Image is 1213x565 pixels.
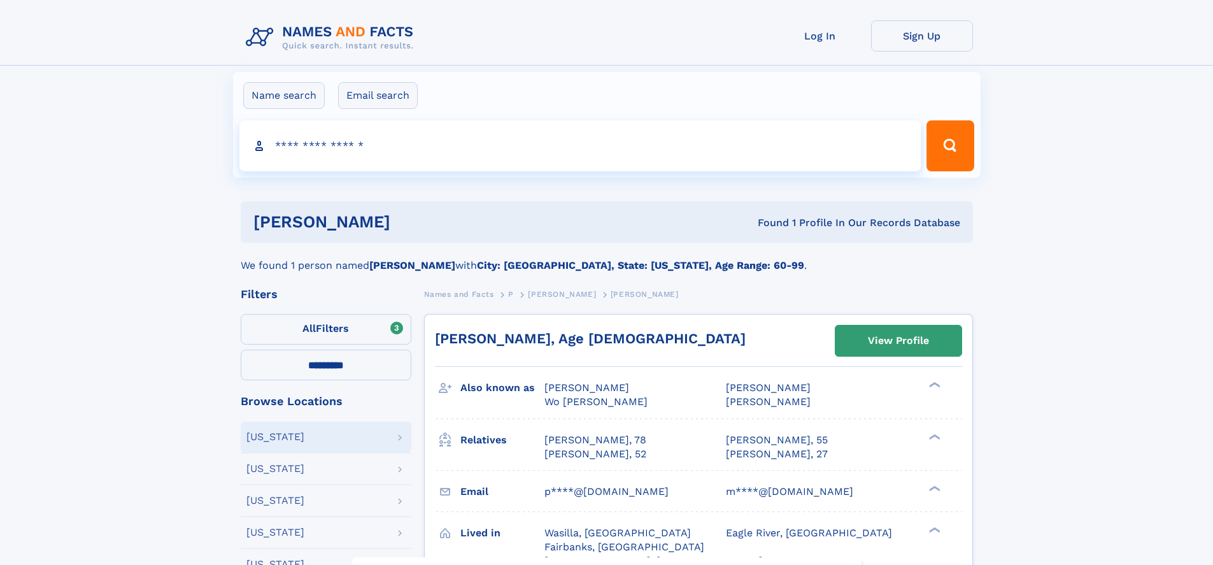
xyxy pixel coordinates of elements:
span: Eagle River, [GEOGRAPHIC_DATA] [726,527,892,539]
div: Found 1 Profile In Our Records Database [574,216,960,230]
div: [US_STATE] [246,464,304,474]
h1: [PERSON_NAME] [253,214,574,230]
div: [US_STATE] [246,527,304,538]
span: P [508,290,514,299]
a: [PERSON_NAME] [528,286,596,302]
span: Fairbanks, [GEOGRAPHIC_DATA] [544,541,704,553]
div: ❯ [926,381,941,389]
span: Wo [PERSON_NAME] [544,396,648,408]
div: ❯ [926,484,941,492]
div: ❯ [926,433,941,441]
h3: Lived in [460,522,544,544]
label: Filters [241,314,411,345]
div: View Profile [868,326,929,355]
input: search input [239,120,921,171]
span: [PERSON_NAME] [544,382,629,394]
a: [PERSON_NAME], 52 [544,447,646,461]
span: [PERSON_NAME] [726,382,811,394]
a: [PERSON_NAME], 55 [726,433,828,447]
a: [PERSON_NAME], 27 [726,447,828,461]
a: Log In [769,20,871,52]
h3: Email [460,481,544,503]
div: [US_STATE] [246,496,304,506]
div: [US_STATE] [246,432,304,442]
a: [PERSON_NAME], 78 [544,433,646,447]
a: [PERSON_NAME], Age [DEMOGRAPHIC_DATA] [435,331,746,347]
a: Names and Facts [424,286,494,302]
b: City: [GEOGRAPHIC_DATA], State: [US_STATE], Age Range: 60-99 [477,259,804,271]
a: View Profile [835,325,961,356]
span: Wasilla, [GEOGRAPHIC_DATA] [544,527,691,539]
img: Logo Names and Facts [241,20,424,55]
span: All [302,322,316,334]
b: [PERSON_NAME] [369,259,455,271]
div: We found 1 person named with . [241,243,973,273]
label: Email search [338,82,418,109]
span: [PERSON_NAME] [528,290,596,299]
div: Filters [241,289,411,300]
h3: Also known as [460,377,544,399]
button: Search Button [926,120,974,171]
span: [PERSON_NAME] [611,290,679,299]
span: [PERSON_NAME] [726,396,811,408]
div: ❯ [926,526,941,534]
a: Sign Up [871,20,973,52]
div: Browse Locations [241,396,411,407]
h3: Relatives [460,429,544,451]
label: Name search [243,82,325,109]
a: P [508,286,514,302]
